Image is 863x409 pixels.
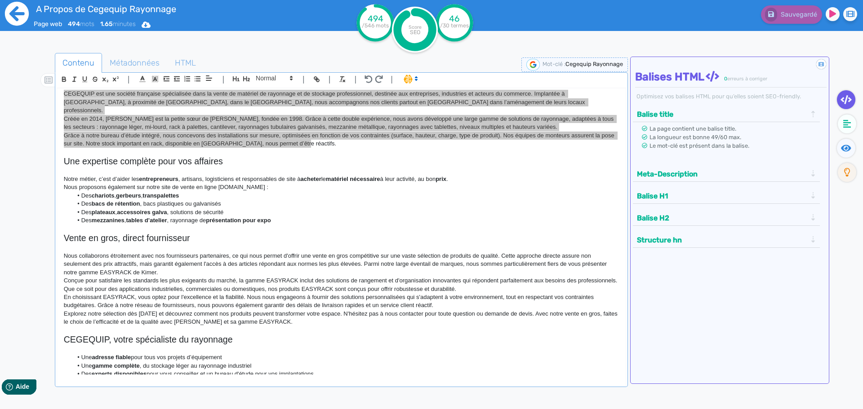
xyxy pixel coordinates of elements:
[102,51,167,75] span: Métadonnées
[139,176,178,182] strong: entrepreneurs
[391,73,393,85] span: |
[92,200,140,207] strong: bacs de rétention
[168,51,203,75] span: HTML
[634,107,819,122] div: Balise title
[46,7,59,14] span: Aide
[649,142,749,149] span: Le mot-clé est présent dans la balise.
[126,217,167,224] strong: tables d’atelier
[634,107,810,122] button: Balise title
[92,217,125,224] strong: mezzanines
[92,370,147,377] strong: experts disponibles
[64,183,619,191] p: Nous proposons également sur notre site de vente en ligne [DOMAIN_NAME] :
[92,192,115,199] strong: chariots
[635,70,827,84] h4: Balises HTML
[634,189,819,203] div: Balise H1
[634,167,810,181] button: Meta-Description
[64,115,619,132] p: Créée en 2014, [PERSON_NAME] est la petite sœur de [PERSON_NAME], fondée en 1998. Grâce à cette d...
[368,13,383,24] tspan: 494
[72,208,618,216] li: Des , , solutions de sécurité
[300,176,321,182] strong: acheter
[64,334,619,345] h2: CEGEQUIP, votre spécialiste du rayonnage
[92,354,131,361] strong: adresse fiable
[64,277,619,293] p: Conçue pour satisfaire les standards les plus exigeants du marché, la gamme EASYRACK inclut des s...
[440,22,469,29] tspan: /30 termes
[649,125,736,132] span: La page contient une balise title.
[781,11,817,18] span: Sauvegardé
[64,293,619,310] p: En choisissant EASYRACK, vous optez pour l'excellence et la fiabilité. Nous nous engageons à four...
[410,29,420,35] tspan: SEO
[100,20,113,28] b: 1.65
[117,209,167,215] strong: accessoires galva
[634,211,810,225] button: Balise H2
[362,22,389,29] tspan: /546 mots
[526,59,540,70] img: google-serp-logo.png
[543,61,565,67] span: Mot-clé :
[64,233,619,243] h2: Vente en gros, direct fournisseur
[203,73,215,84] span: Aligment
[634,211,819,225] div: Balise H2
[92,209,116,215] strong: plateaux
[634,189,810,203] button: Balise H1
[565,61,623,67] span: Cegequip Rayonnage
[635,92,827,101] div: Optimisez vos balises HTML pour qu’elles soient SEO-friendly.
[55,51,102,75] span: Contenu
[102,53,167,73] a: Métadonnées
[64,310,619,326] p: Explorez notre sélection dès [DATE] et découvrez comment nos produits peuvent transformer votre e...
[116,192,141,199] strong: gerbeurs
[72,216,618,224] li: Des , , rayonnage de
[727,76,767,82] span: erreurs à corriger
[206,217,271,224] strong: présentation pour expo
[64,90,619,114] p: CEGEQUIP est une société française spécialisée dans la vente de matériel de rayonnage et de stock...
[100,20,136,28] span: minutes
[68,20,94,28] span: mots
[634,233,810,247] button: Structure hn
[409,24,422,30] tspan: Score
[68,20,80,28] b: 494
[222,73,224,85] span: |
[72,192,618,200] li: Des , ,
[55,53,102,73] a: Contenu
[354,73,356,85] span: |
[72,362,618,370] li: Une , du stockage léger au rayonnage industriel
[64,132,619,148] p: Grâce à notre bureau d’étude intégré, nous concevons des installations sur mesure, optimisées en ...
[64,252,619,277] p: Nous collaborons étroitement avec nos fournisseurs partenaires, ce qui nous permet d'offrir une v...
[649,134,741,141] span: La longueur est bonne 49/60 max.
[326,176,380,182] strong: matériel nécessaire
[34,20,62,28] span: Page web
[72,370,618,378] li: Des pour vous conseiller et un bureau d'étude pour vos implantations
[167,53,204,73] a: HTML
[72,200,618,208] li: Des , bacs plastiques ou galvanisés
[761,5,822,24] button: Sauvegardé
[634,233,819,247] div: Structure hn
[72,353,618,361] li: Une pour tous vos projets d’équipement
[724,76,727,82] span: 0
[436,176,446,182] strong: prix
[634,167,819,181] div: Meta-Description
[128,73,130,85] span: |
[302,73,305,85] span: |
[64,175,619,183] p: Notre métier, c’est d’aider les , artisans, logisticiens et responsables de site à le à leur acti...
[92,362,140,369] strong: gamme complète
[34,2,293,16] input: title
[449,13,460,24] tspan: 46
[142,192,179,199] strong: transpalettes
[400,74,421,84] span: I.Assistant
[64,156,619,167] h2: Une expertise complète pour vos affaires
[329,73,331,85] span: |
